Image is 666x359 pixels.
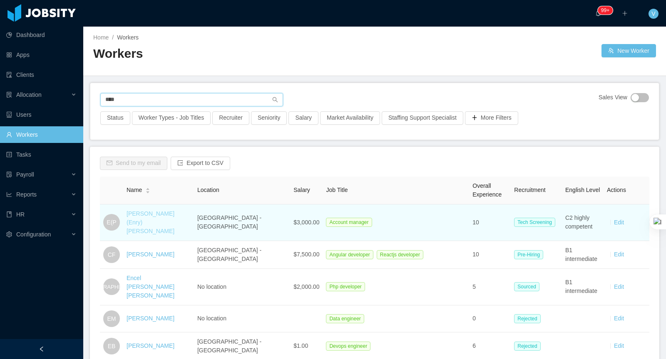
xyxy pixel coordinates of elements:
a: Edit [614,315,624,322]
span: Overall Experience [472,182,502,198]
a: Home [93,34,109,41]
span: Reports [16,191,37,198]
button: Staffing Support Specialist [382,111,463,125]
span: Devops engineer [326,342,370,351]
td: 0 [469,305,511,332]
span: Payroll [16,171,34,178]
a: icon: profileTasks [6,146,77,163]
h2: Workers [93,45,375,62]
span: Recruitment [514,187,545,193]
span: Allocation [16,91,42,98]
span: Account manager [326,218,372,227]
td: No location [194,305,290,332]
span: $1.00 [293,342,308,349]
span: English Level [565,187,600,193]
a: icon: auditClients [6,66,77,83]
button: icon: usergroup-addNew Worker [601,44,656,57]
td: [GEOGRAPHIC_DATA] - [GEOGRAPHIC_DATA] [194,241,290,269]
span: Rejected [514,342,540,351]
a: [PERSON_NAME] [127,251,174,258]
sup: 911 [598,6,613,15]
span: CF [108,246,116,263]
span: Sourced [514,282,539,291]
td: 10 [469,241,511,269]
a: icon: appstoreApps [6,47,77,63]
i: icon: line-chart [6,192,12,197]
i: icon: search [272,97,278,103]
a: Encel [PERSON_NAME] [PERSON_NAME] [127,275,174,299]
button: icon: plusMore Filters [465,111,518,125]
span: Configuration [16,231,51,238]
a: Edit [614,251,624,258]
a: icon: userWorkers [6,126,77,143]
button: Salary [288,111,318,125]
span: E(P [107,214,116,231]
a: icon: pie-chartDashboard [6,27,77,43]
span: Location [197,187,219,193]
span: Reactjs developer [377,250,423,259]
a: [PERSON_NAME] [127,342,174,349]
td: No location [194,269,290,305]
span: HR [16,211,25,218]
a: Edit [614,219,624,226]
a: [PERSON_NAME] (Enry) [PERSON_NAME] [127,210,174,234]
span: Actions [607,187,626,193]
i: icon: setting [6,231,12,237]
span: Name [127,186,142,194]
span: Php developer [326,282,365,291]
button: Worker Types - Job Titles [132,111,211,125]
i: icon: plus [622,10,628,16]
i: icon: caret-up [146,187,150,189]
span: / [112,34,114,41]
button: Status [100,111,130,125]
span: [DEMOGRAPHIC_DATA] [81,279,142,295]
i: icon: solution [6,92,12,98]
td: [GEOGRAPHIC_DATA] - [GEOGRAPHIC_DATA] [194,204,290,241]
span: Pre-Hiring [514,250,543,259]
span: Salary [293,187,310,193]
i: icon: bell [595,10,601,16]
button: Seniority [251,111,287,125]
span: Tech Screening [514,218,555,227]
td: B1 intermediate [562,241,604,269]
td: B1 intermediate [562,269,604,305]
span: EM [107,310,116,327]
button: Market Availability [320,111,380,125]
span: EB [108,338,116,354]
span: $7,500.00 [293,251,319,258]
span: Job Title [326,187,348,193]
div: Sort [145,187,150,192]
i: icon: caret-down [146,190,150,192]
span: V [651,9,655,19]
span: Rejected [514,314,540,323]
a: Edit [614,342,624,349]
button: Recruiter [212,111,249,125]
span: $3,000.00 [293,219,319,226]
span: Angular developer [326,250,373,259]
a: Edit [614,283,624,290]
span: $2,000.00 [293,283,319,290]
span: Sales View [599,93,627,102]
td: 10 [469,204,511,241]
i: icon: book [6,211,12,217]
a: icon: robotUsers [6,106,77,123]
td: C2 highly competent [562,204,604,241]
i: icon: file-protect [6,172,12,177]
span: Data engineer [326,314,364,323]
td: 5 [469,269,511,305]
span: Workers [117,34,139,41]
a: [PERSON_NAME] [127,315,174,322]
button: icon: exportExport to CSV [171,157,230,170]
